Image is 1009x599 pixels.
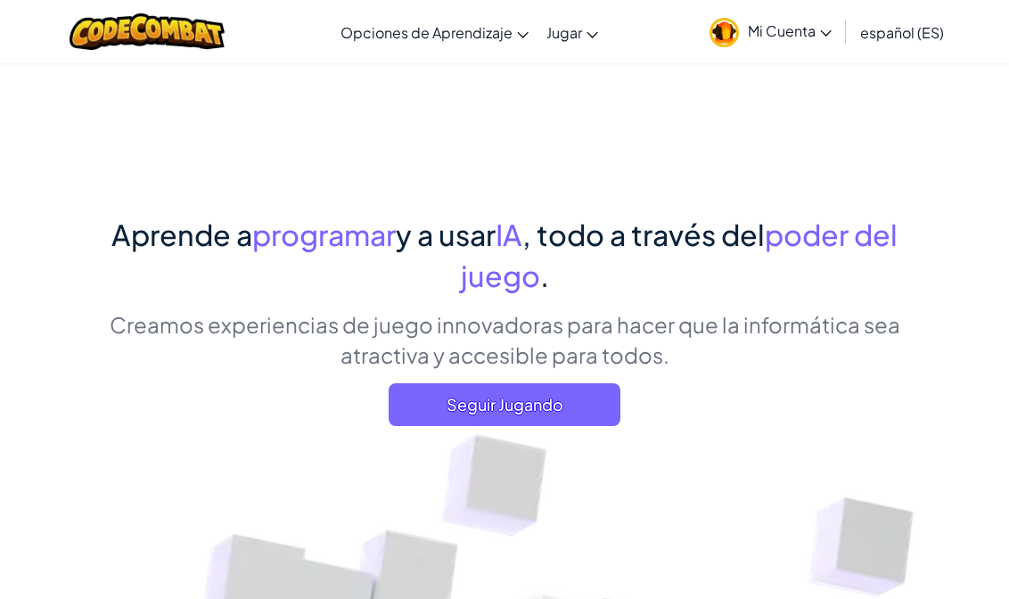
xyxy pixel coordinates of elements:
span: Jugar [546,23,582,42]
a: Jugar [537,8,607,56]
a: Opciones de Aprendizaje [332,8,537,56]
span: programar [252,217,396,252]
img: avatar [710,18,739,47]
span: . [540,258,549,293]
span: y a usar [396,217,496,252]
a: español (ES) [851,8,953,56]
a: Seguir Jugando [389,383,620,426]
p: Creamos experiencias de juego innovadoras para hacer que la informática sea atractiva y accesible... [86,309,923,370]
span: , todo a través del [522,217,765,252]
span: Mi Cuenta [748,21,832,40]
span: español (ES) [860,23,944,42]
a: Mi Cuenta [701,4,841,60]
span: Aprende a [111,217,252,252]
img: CodeCombat logo [70,13,226,50]
span: IA [496,217,522,252]
span: Opciones de Aprendizaje [340,23,513,42]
